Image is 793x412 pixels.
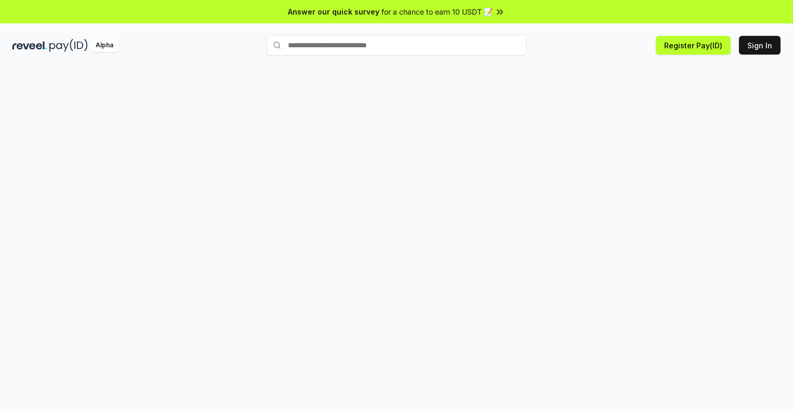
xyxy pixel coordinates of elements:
[288,6,379,17] span: Answer our quick survey
[49,39,88,52] img: pay_id
[739,36,781,55] button: Sign In
[90,39,119,52] div: Alpha
[381,6,493,17] span: for a chance to earn 10 USDT 📝
[12,39,47,52] img: reveel_dark
[656,36,731,55] button: Register Pay(ID)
